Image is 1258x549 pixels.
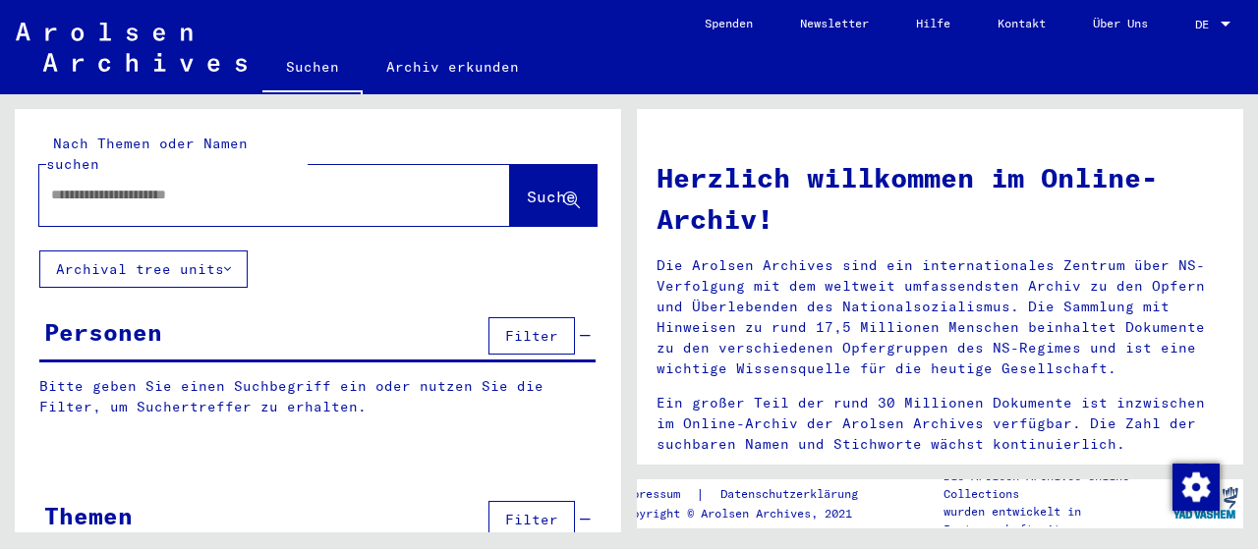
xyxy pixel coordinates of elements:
a: Suchen [262,43,363,94]
button: Archival tree units [39,250,248,288]
span: Filter [505,511,558,528]
button: Suche [510,165,597,226]
a: Datenschutzerklärung [705,484,882,505]
a: Impressum [618,484,696,505]
p: Die Arolsen Archives sind ein internationales Zentrum über NS-Verfolgung mit dem weltweit umfasse... [657,255,1224,379]
div: | [618,484,882,505]
p: Bitte geben Sie einen Suchbegriff ein oder nutzen Sie die Filter, um Suchertreffer zu erhalten. [39,376,596,417]
p: Ein großer Teil der rund 30 Millionen Dokumente ist inzwischen im Online-Archiv der Arolsen Archi... [657,393,1224,455]
div: Personen [44,314,162,350]
h1: Herzlich willkommen im Online-Archiv! [657,157,1224,240]
span: Filter [505,327,558,345]
img: yv_logo.png [1169,478,1242,527]
button: Filter [488,501,575,538]
p: Die Arolsen Archives Online-Collections [943,467,1168,503]
button: Filter [488,317,575,355]
mat-label: Nach Themen oder Namen suchen [46,135,248,173]
div: Themen [44,498,133,533]
img: Arolsen_neg.svg [16,23,247,72]
span: DE [1195,18,1217,31]
p: Copyright © Arolsen Archives, 2021 [618,505,882,522]
div: Zustimmung ändern [1172,463,1219,510]
span: Suche [527,187,576,206]
p: wurden entwickelt in Partnerschaft mit [943,503,1168,538]
img: Zustimmung ändern [1172,464,1220,511]
a: Archiv erkunden [363,43,543,90]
